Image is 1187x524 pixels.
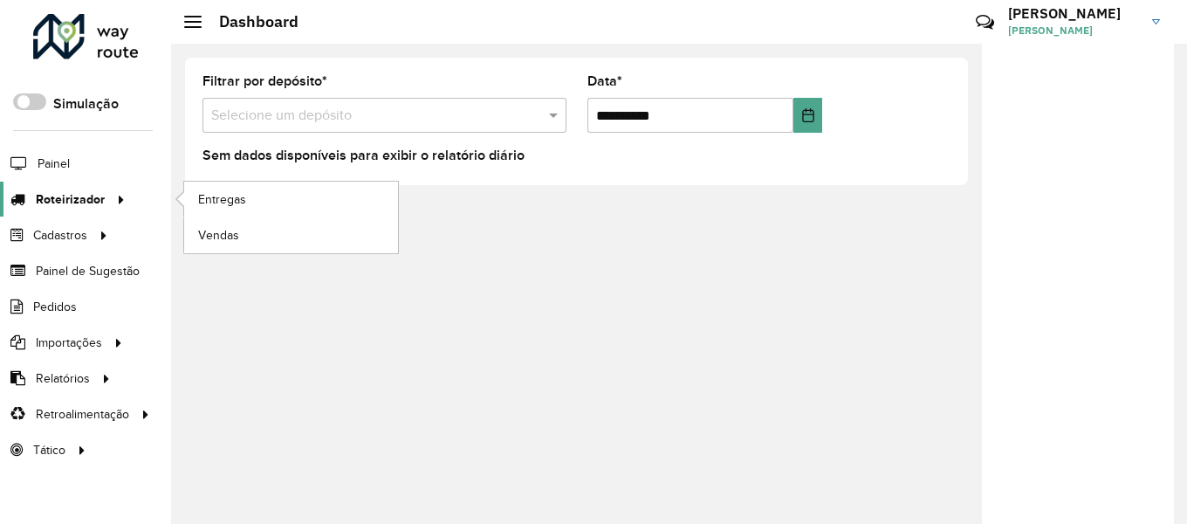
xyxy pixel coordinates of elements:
[184,182,398,217] a: Entregas
[33,441,65,459] span: Tático
[793,98,822,133] button: Choose Date
[53,93,119,114] label: Simulação
[38,155,70,173] span: Painel
[198,226,239,245] span: Vendas
[33,298,77,316] span: Pedidos
[202,145,525,166] label: Sem dados disponíveis para exibir o relatório diário
[587,71,622,92] label: Data
[1008,5,1139,22] h3: [PERSON_NAME]
[36,334,102,352] span: Importações
[33,226,87,245] span: Cadastros
[966,3,1004,41] a: Contato Rápido
[36,405,129,424] span: Retroalimentação
[202,12,298,31] h2: Dashboard
[1008,23,1139,38] span: [PERSON_NAME]
[36,262,140,280] span: Painel de Sugestão
[202,71,327,92] label: Filtrar por depósito
[184,217,398,252] a: Vendas
[36,190,105,209] span: Roteirizador
[36,369,90,388] span: Relatórios
[198,190,246,209] span: Entregas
